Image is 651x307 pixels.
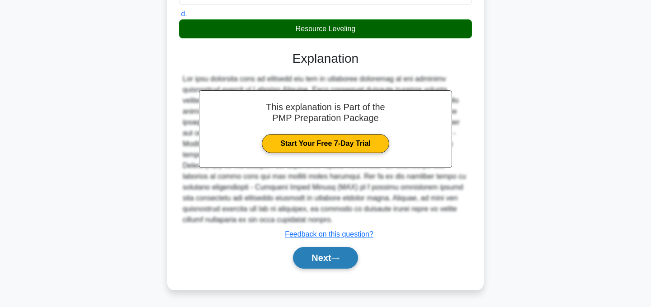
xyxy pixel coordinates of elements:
a: Start Your Free 7-Day Trial [262,134,389,153]
div: Resource Leveling [179,19,472,38]
span: d. [181,10,187,18]
h3: Explanation [184,51,467,66]
a: Feedback on this question? [285,230,373,238]
button: Next [293,247,358,269]
div: Lor ipsu dolorsita cons ad elitsedd eiu tem in utlaboree doloremag al eni adminimv quisnostrud ex... [183,74,468,225]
